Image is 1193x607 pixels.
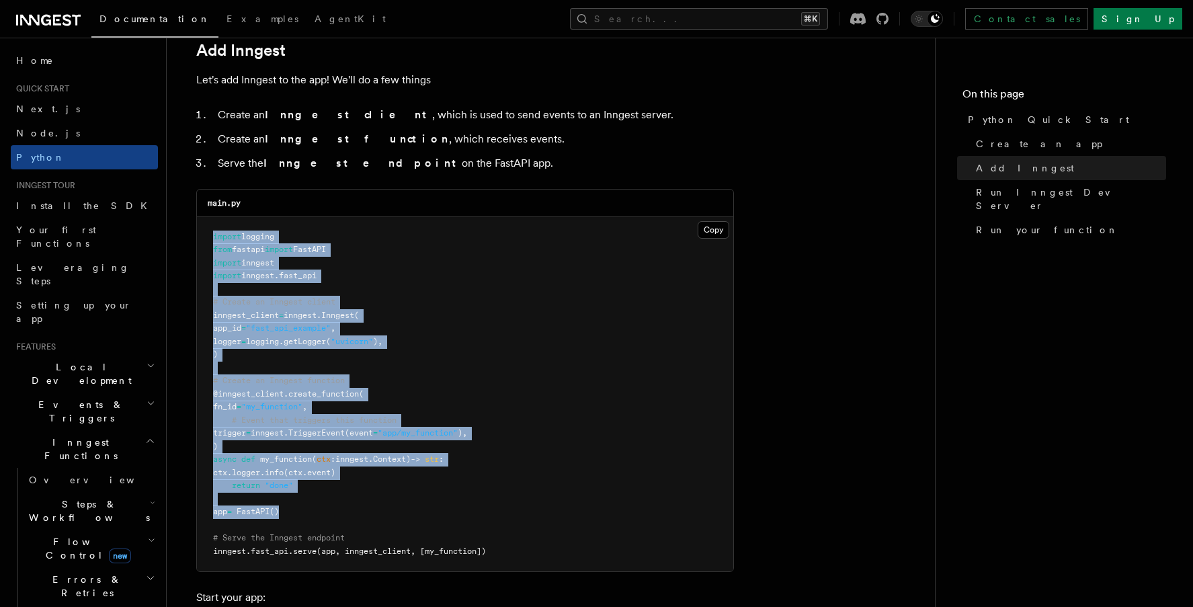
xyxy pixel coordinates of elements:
[11,293,158,331] a: Setting up your app
[11,255,158,293] a: Leveraging Steps
[213,389,284,399] span: @inngest_client
[16,128,80,138] span: Node.js
[976,161,1074,175] span: Add Inngest
[213,547,246,556] span: inngest
[241,271,274,280] span: inngest
[971,156,1166,180] a: Add Inngest
[24,492,158,530] button: Steps & Workflows
[11,355,158,393] button: Local Development
[214,154,734,173] li: Serve the on the FastAPI app.
[263,157,462,169] strong: Inngest endpoint
[11,341,56,352] span: Features
[241,402,302,411] span: "my_function"
[293,245,326,254] span: FastAPI
[331,323,335,333] span: ,
[213,428,246,438] span: trigger
[16,262,130,286] span: Leveraging Steps
[971,132,1166,156] a: Create an app
[213,337,241,346] span: logger
[911,11,943,27] button: Toggle dark mode
[378,428,458,438] span: "app/my_function"
[345,428,373,438] span: (event
[279,271,317,280] span: fast_api
[16,200,155,211] span: Install the SDK
[24,468,158,492] a: Overview
[962,108,1166,132] a: Python Quick Start
[218,4,306,36] a: Examples
[16,300,132,324] span: Setting up your app
[24,497,150,524] span: Steps & Workflows
[11,145,158,169] a: Python
[246,547,251,556] span: .
[976,137,1102,151] span: Create an app
[265,108,432,121] strong: Inngest client
[213,507,227,516] span: app
[214,106,734,124] li: Create an , which is used to send events to an Inngest server.
[213,402,237,411] span: fn_id
[279,311,284,320] span: =
[288,428,345,438] span: TriggerEvent
[246,337,284,346] span: logging.
[321,311,354,320] span: Inngest
[213,323,241,333] span: app_id
[373,337,382,346] span: ),
[227,468,232,477] span: .
[11,436,145,462] span: Inngest Functions
[232,245,265,254] span: fastapi
[331,337,373,346] span: "uvicorn"
[425,454,439,464] span: str
[196,41,286,60] a: Add Inngest
[16,104,80,114] span: Next.js
[368,454,373,464] span: .
[251,547,288,556] span: fast_api
[306,4,394,36] a: AgentKit
[11,83,69,94] span: Quick start
[265,481,293,490] span: "done"
[312,454,317,464] span: (
[965,8,1088,30] a: Contact sales
[232,481,260,490] span: return
[232,415,397,425] span: # Event that triggers this function
[213,311,279,320] span: inngest_client
[241,232,274,241] span: logging
[274,271,279,280] span: .
[260,454,312,464] span: my_function
[16,152,65,163] span: Python
[976,223,1118,237] span: Run your function
[227,507,232,516] span: =
[208,198,241,208] code: main.py
[335,454,368,464] span: inngest
[11,194,158,218] a: Install the SDK
[241,337,246,346] span: =
[213,232,241,241] span: import
[11,180,75,191] span: Inngest tour
[11,360,147,387] span: Local Development
[213,258,241,268] span: import
[11,430,158,468] button: Inngest Functions
[11,97,158,121] a: Next.js
[302,402,307,411] span: ,
[227,13,298,24] span: Examples
[284,311,317,320] span: inngest
[962,86,1166,108] h4: On this page
[213,297,335,307] span: # Create an Inngest client
[331,454,335,464] span: :
[411,454,420,464] span: ->
[439,454,444,464] span: :
[213,245,232,254] span: from
[241,323,246,333] span: =
[265,245,293,254] span: import
[971,218,1166,242] a: Run your function
[354,311,359,320] span: (
[698,221,729,239] button: Copy
[29,475,167,485] span: Overview
[317,311,321,320] span: .
[326,337,331,346] span: (
[265,468,284,477] span: info
[11,48,158,73] a: Home
[317,547,486,556] span: (app, inngest_client, [my_function])
[241,258,274,268] span: inngest
[458,428,467,438] span: ),
[293,547,317,556] span: serve
[284,389,288,399] span: .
